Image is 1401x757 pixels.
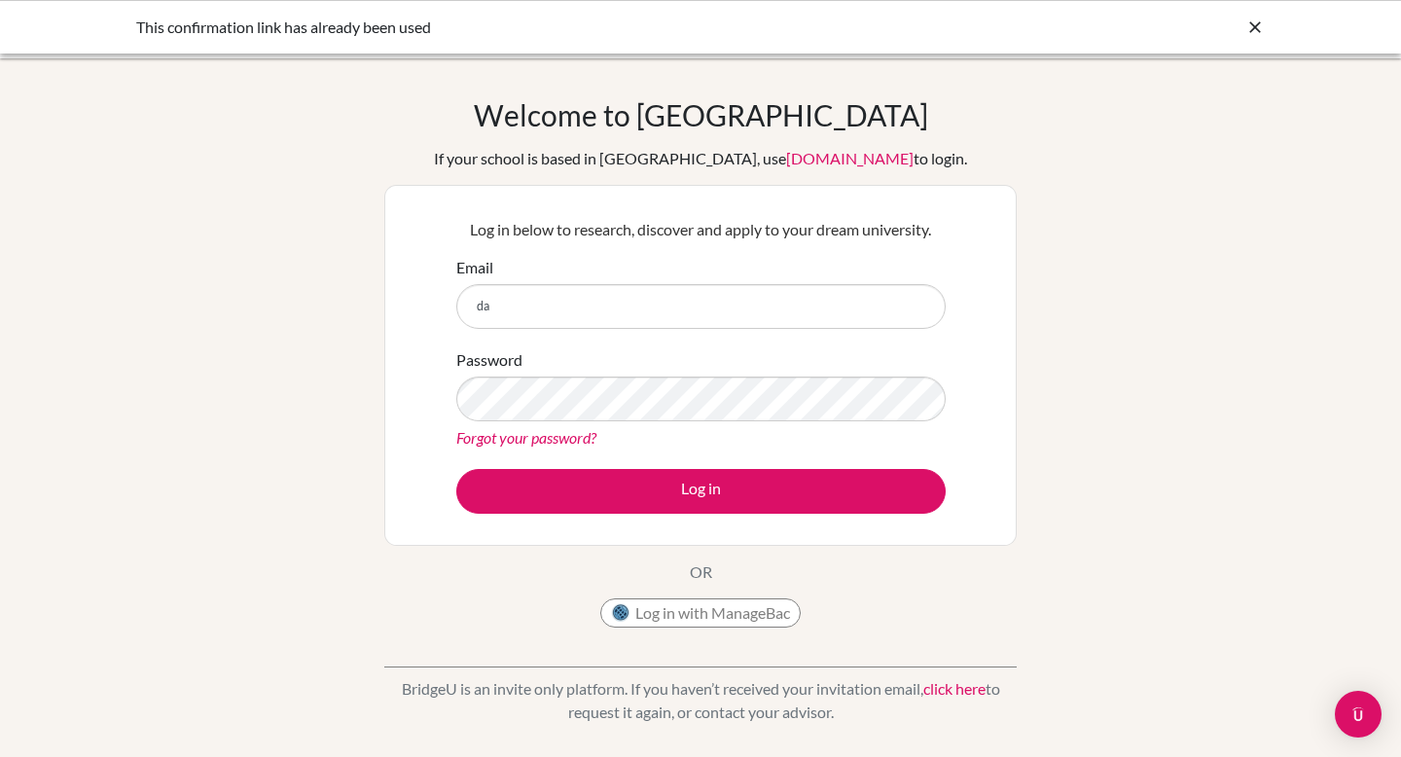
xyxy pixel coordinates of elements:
[456,348,522,372] label: Password
[434,147,967,170] div: If your school is based in [GEOGRAPHIC_DATA], use to login.
[456,469,946,514] button: Log in
[456,218,946,241] p: Log in below to research, discover and apply to your dream university.
[456,428,596,447] a: Forgot your password?
[786,149,914,167] a: [DOMAIN_NAME]
[1335,691,1382,738] div: Open Intercom Messenger
[384,677,1017,724] p: BridgeU is an invite only platform. If you haven’t received your invitation email, to request it ...
[690,560,712,584] p: OR
[136,16,973,39] div: This confirmation link has already been used
[923,679,986,698] a: click here
[474,97,928,132] h1: Welcome to [GEOGRAPHIC_DATA]
[456,256,493,279] label: Email
[600,598,801,628] button: Log in with ManageBac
